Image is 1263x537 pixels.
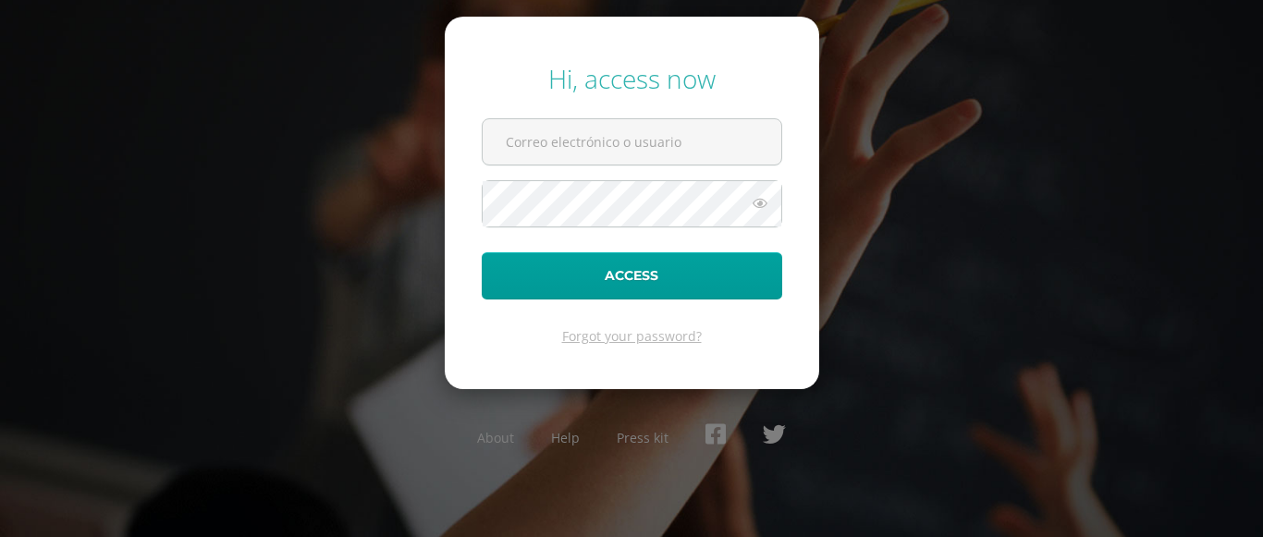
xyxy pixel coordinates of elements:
a: Forgot your password? [562,327,702,345]
button: Access [482,252,782,299]
div: Hi, access now [482,61,782,96]
a: About [477,429,514,446]
a: Help [551,429,580,446]
input: Correo electrónico o usuario [483,119,781,165]
a: Press kit [617,429,668,446]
